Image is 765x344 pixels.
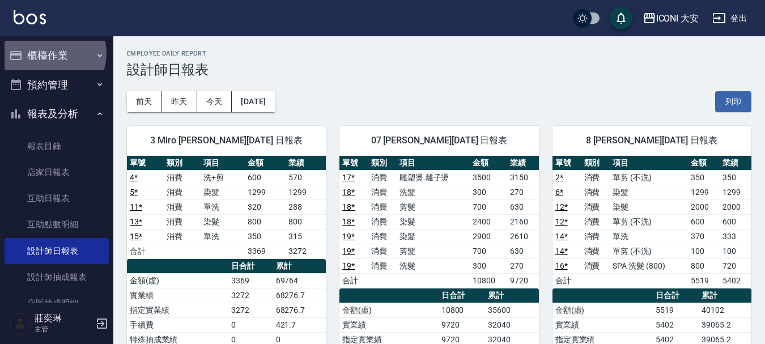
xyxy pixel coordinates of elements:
th: 項目 [397,156,470,171]
td: 39065.2 [699,317,751,332]
td: 320 [245,199,286,214]
td: 實業績 [339,317,438,332]
button: 櫃檯作業 [5,41,109,70]
td: 333 [720,229,751,244]
td: 洗髮 [397,185,470,199]
th: 類別 [164,156,201,171]
th: 業績 [286,156,326,171]
td: 消費 [164,199,201,214]
td: 1299 [286,185,326,199]
td: 3369 [228,273,273,288]
td: 金額(虛) [339,303,438,317]
td: 1299 [245,185,286,199]
td: 350 [688,170,720,185]
td: 800 [688,258,720,273]
td: 指定實業績 [127,303,228,317]
th: 業績 [720,156,751,171]
td: 630 [507,244,538,258]
td: 630 [507,199,538,214]
td: 5402 [720,273,751,288]
td: 270 [507,185,538,199]
td: 0 [228,317,273,332]
td: 單洗 [201,229,245,244]
button: [DATE] [232,91,275,112]
th: 項目 [201,156,245,171]
p: 主管 [35,324,92,334]
td: 68276.7 [273,288,326,303]
td: 600 [688,214,720,229]
td: 實業績 [552,317,653,332]
td: 染髮 [201,214,245,229]
td: 570 [286,170,326,185]
td: 5402 [653,317,699,332]
td: 剪髮 [397,199,470,214]
td: 40102 [699,303,751,317]
td: 消費 [368,244,397,258]
td: 合計 [552,273,581,288]
td: 288 [286,199,326,214]
h5: 莊奕琳 [35,313,92,324]
td: 3500 [470,170,507,185]
td: 染髮 [201,185,245,199]
td: 消費 [164,229,201,244]
td: 3369 [245,244,286,258]
td: 實業績 [127,288,228,303]
td: 10800 [470,273,507,288]
td: 300 [470,258,507,273]
td: 300 [470,185,507,199]
button: 今天 [197,91,232,112]
th: 單號 [127,156,164,171]
th: 單號 [339,156,368,171]
button: 列印 [715,91,751,112]
td: 800 [286,214,326,229]
td: 消費 [581,214,610,229]
td: 32040 [485,317,538,332]
td: 合計 [339,273,368,288]
td: 手續費 [127,317,228,332]
th: 累計 [485,288,538,303]
h2: Employee Daily Report [127,50,751,57]
td: 370 [688,229,720,244]
td: 5519 [653,303,699,317]
span: 8 [PERSON_NAME][DATE] 日報表 [566,135,738,146]
th: 類別 [368,156,397,171]
button: 報表及分析 [5,99,109,129]
th: 金額 [688,156,720,171]
td: 1299 [688,185,720,199]
td: 消費 [581,258,610,273]
td: 68276.7 [273,303,326,317]
th: 金額 [245,156,286,171]
td: 3272 [228,288,273,303]
span: 07 [PERSON_NAME][DATE] 日報表 [353,135,525,146]
td: 350 [245,229,286,244]
td: 消費 [368,214,397,229]
td: 單洗 [201,199,245,214]
td: 消費 [368,258,397,273]
th: 項目 [610,156,687,171]
td: 消費 [368,229,397,244]
button: 登出 [708,8,751,29]
td: 染髮 [397,214,470,229]
th: 累計 [699,288,751,303]
table: a dense table [127,156,326,259]
td: 單剪 (不洗) [610,244,687,258]
button: ICONI 大安 [638,7,704,30]
td: 消費 [368,185,397,199]
button: 預約管理 [5,70,109,100]
td: 消費 [164,170,201,185]
td: 69764 [273,273,326,288]
td: 270 [507,258,538,273]
td: 700 [470,244,507,258]
td: 2400 [470,214,507,229]
td: 3272 [228,303,273,317]
td: SPA 洗髮 (800) [610,258,687,273]
img: Logo [14,10,46,24]
td: 2610 [507,229,538,244]
th: 業績 [507,156,538,171]
td: 消費 [164,185,201,199]
th: 日合計 [228,259,273,274]
td: 消費 [581,170,610,185]
td: 2000 [688,199,720,214]
td: 染髮 [610,185,687,199]
th: 類別 [581,156,610,171]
